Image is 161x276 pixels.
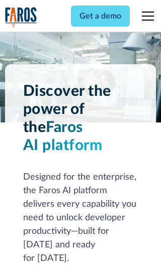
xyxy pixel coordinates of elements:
span: Faros AI platform [23,120,103,153]
a: home [5,7,37,28]
h1: Discover the power of the [23,82,138,155]
div: Designed for the enterprise, the Faros AI platform delivers every capability you need to unlock d... [23,171,138,265]
div: menu [136,4,156,28]
a: Get a demo [71,6,130,27]
img: Logo of the analytics and reporting company Faros. [5,7,37,28]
